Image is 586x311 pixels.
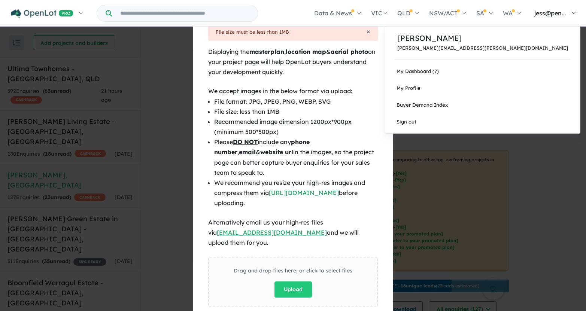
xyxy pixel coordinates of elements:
[397,33,568,44] p: [PERSON_NAME]
[385,113,580,130] a: Sign out
[113,5,256,21] input: Try estate name, suburb, builder or developer
[367,27,370,36] span: ×
[397,45,568,51] p: [PERSON_NAME][EMAIL_ADDRESS][PERSON_NAME][DOMAIN_NAME]
[214,178,378,208] li: We recommend you resize your high-res images and compress them via before uploading.
[233,138,258,146] u: DO NOT
[214,137,378,178] li: Please include any , & in the images, so the project page can better capture buyer enquiries for ...
[239,148,256,156] b: email
[385,97,580,113] a: Buyer Demand Index
[286,48,326,55] b: location map
[208,86,378,96] div: We accept images in the below format via upload:
[217,229,327,236] a: [EMAIL_ADDRESS][DOMAIN_NAME]
[208,217,378,248] div: Alternatively email us your high-res files via and we will upload them for you.
[208,47,378,77] div: Displaying the , & on your project page will help OpenLot buyers understand your development quic...
[274,281,312,298] button: Upload
[11,9,73,18] img: Openlot PRO Logo White
[249,48,284,55] b: masterplan
[214,107,378,117] li: File size: less than 1MB
[331,48,368,55] b: aerial photo
[260,148,293,156] b: website url
[385,63,580,80] a: My Dashboard (7)
[214,97,378,107] li: File format: JPG, JPEG, PNG, WEBP, SVG
[216,28,370,36] div: File size must be less than 1MB
[397,85,420,91] span: My Profile
[234,266,352,275] div: Drag and drop files here, or click to select files
[214,117,378,137] li: Recommended image dimension 1200px*900px (minimum 500*500px)
[269,189,339,196] a: [URL][DOMAIN_NAME]
[534,9,566,17] span: jess@pen...
[367,28,370,35] button: Close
